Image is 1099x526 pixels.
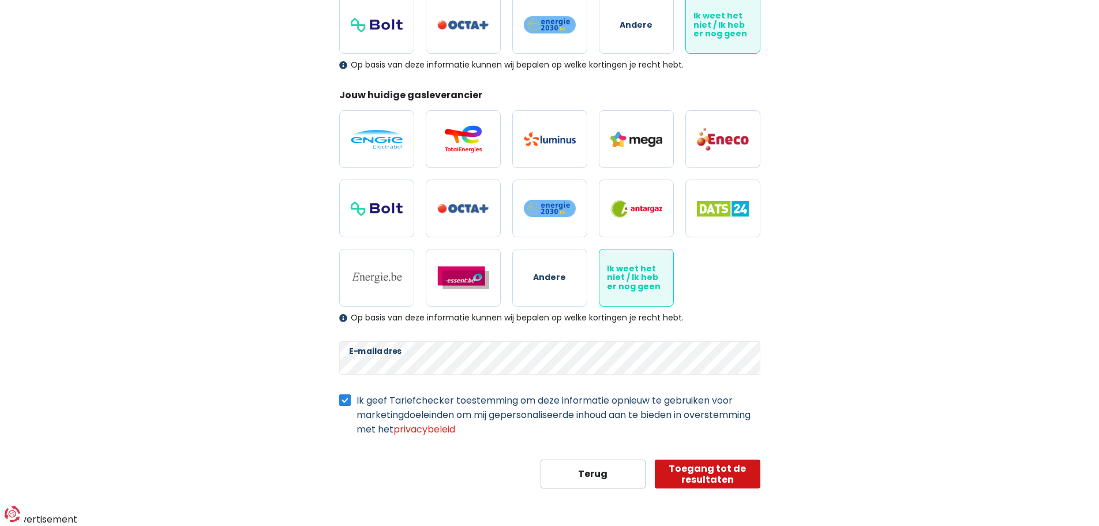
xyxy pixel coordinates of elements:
[351,130,403,149] img: Engie / Electrabel
[610,200,662,218] img: Antargaz
[357,393,760,437] label: Ik geef Tariefchecker toestemming om deze informatie opnieuw te gebruiken voor marketingdoeleinde...
[524,199,576,218] img: Energie2030
[607,264,666,291] span: Ik weet het niet / Ik heb er nog geen
[393,423,455,436] a: privacybeleid
[655,460,760,488] button: Toegang tot de resultaten
[610,132,662,147] img: Mega
[339,88,760,106] legend: Jouw huidige gasleverancier
[437,266,489,289] img: Essent
[693,12,752,38] span: Ik weet het niet / Ik heb er nog geen
[351,202,403,216] img: Bolt
[339,313,760,323] div: Op basis van deze informatie kunnen wij bepalen op welke kortingen je recht hebt.
[541,460,646,488] button: Terug
[524,16,576,34] img: Energie2030
[437,204,489,214] img: Octa+
[697,201,749,217] img: Dats 24
[351,271,403,284] img: Energie.be
[697,127,749,151] img: Eneco
[533,273,566,282] span: Andere
[620,21,652,29] span: Andere
[524,132,576,146] img: Luminus
[437,20,489,30] img: Octa+
[339,60,760,70] div: Op basis van deze informatie kunnen wij bepalen op welke kortingen je recht hebt.
[351,18,403,32] img: Bolt
[437,125,489,153] img: Total Energies / Lampiris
